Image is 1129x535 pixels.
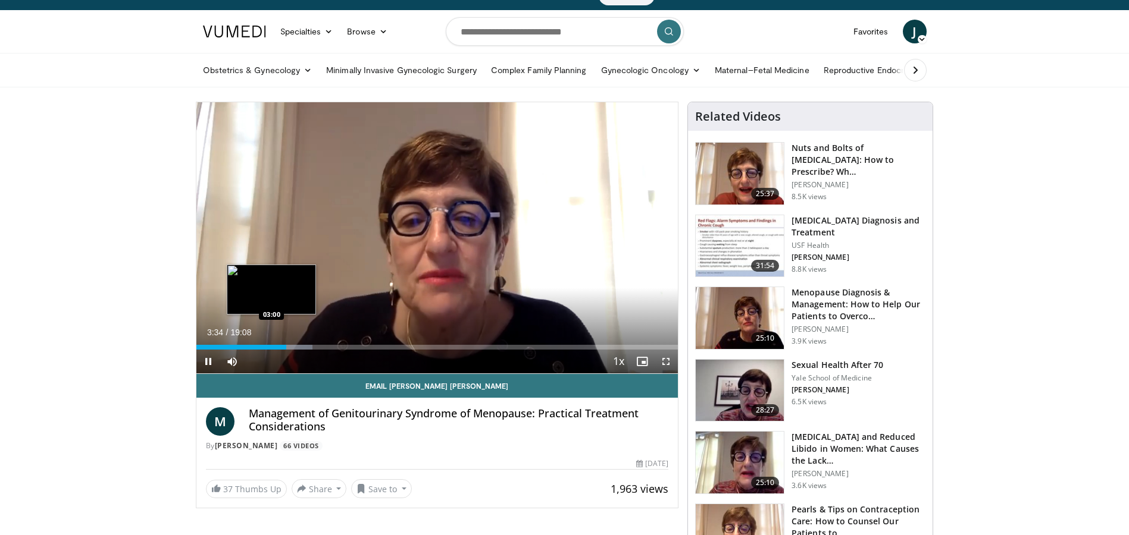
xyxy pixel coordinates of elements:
a: Complex Family Planning [484,58,594,82]
p: 6.5K views [792,397,827,407]
div: By [206,440,669,451]
span: 25:10 [751,332,780,344]
a: Specialties [273,20,340,43]
input: Search topics, interventions [446,17,684,46]
img: 6cdb0eba-0e9e-4c10-9ba0-c0f3a8e0fa04.150x105_q85_crop-smart_upscale.jpg [696,432,784,493]
img: cb5405ec-6982-4b29-8b72-c8ebfd494d45.150x105_q85_crop-smart_upscale.jpg [696,143,784,204]
a: M [206,407,234,436]
button: Enable picture-in-picture mode [630,350,654,373]
p: Yale School of Medicine [792,373,883,383]
a: Obstetrics & Gynecology [196,58,320,82]
span: / [226,328,229,337]
button: Share [292,479,347,498]
img: image.jpeg [227,265,316,314]
div: [DATE] [636,458,668,469]
span: 19:08 [230,328,251,337]
span: 37 [223,483,233,495]
a: 25:10 Menopause Diagnosis & Management: How to Help Our Patients to Overco… [PERSON_NAME] 3.9K views [695,287,925,350]
span: 31:54 [751,260,780,272]
img: VuMedi Logo [203,26,266,37]
p: [PERSON_NAME] [792,253,925,262]
p: [PERSON_NAME] [792,469,925,479]
a: Email [PERSON_NAME] [PERSON_NAME] [196,374,678,398]
button: Mute [220,350,244,373]
a: Minimally Invasive Gynecologic Surgery [319,58,484,82]
h4: Management of Genitourinary Syndrome of Menopause: Practical Treatment Considerations [249,407,669,433]
a: 66 Videos [280,441,323,451]
span: 28:27 [751,404,780,416]
a: Gynecologic Oncology [594,58,708,82]
div: Progress Bar [196,345,678,350]
button: Pause [196,350,220,373]
a: Favorites [846,20,896,43]
button: Save to [351,479,412,498]
span: 25:37 [751,188,780,200]
button: Playback Rate [606,350,630,373]
h3: Menopause Diagnosis & Management: How to Help Our Patients to Overco… [792,287,925,322]
p: 8.5K views [792,192,827,202]
img: 912d4c0c-18df-4adc-aa60-24f51820003e.150x105_q85_crop-smart_upscale.jpg [696,215,784,277]
img: 32beb160-6082-4e29-808b-12f68559cac1.150x105_q85_crop-smart_upscale.jpg [696,360,784,421]
span: 25:10 [751,477,780,489]
p: [PERSON_NAME] [792,180,925,190]
h3: [MEDICAL_DATA] Diagnosis and Treatment [792,215,925,238]
a: Reproductive Endocrinology & [MEDICAL_DATA] [817,58,1016,82]
h3: Nuts and Bolts of [MEDICAL_DATA]: How to Prescribe? Wh… [792,142,925,178]
a: [PERSON_NAME] [215,440,278,451]
a: J [903,20,927,43]
a: 25:10 [MEDICAL_DATA] and Reduced Libido in Women: What Causes the Lack… [PERSON_NAME] 3.6K views [695,431,925,494]
a: Maternal–Fetal Medicine [708,58,817,82]
a: Browse [340,20,395,43]
a: 28:27 Sexual Health After 70 Yale School of Medicine [PERSON_NAME] 6.5K views [695,359,925,422]
button: Fullscreen [654,350,678,373]
p: 3.6K views [792,481,827,490]
p: 3.9K views [792,336,827,346]
h3: Sexual Health After 70 [792,359,883,371]
span: 1,963 views [611,481,668,496]
a: 25:37 Nuts and Bolts of [MEDICAL_DATA]: How to Prescribe? Wh… [PERSON_NAME] 8.5K views [695,142,925,205]
h4: Related Videos [695,109,781,124]
img: 856a70d0-3f94-4849-adb1-9c58a0e34922.150x105_q85_crop-smart_upscale.jpg [696,287,784,349]
p: [PERSON_NAME] [792,385,883,395]
p: USF Health [792,241,925,250]
h3: [MEDICAL_DATA] and Reduced Libido in Women: What Causes the Lack… [792,431,925,467]
span: 3:34 [207,328,223,337]
video-js: Video Player [196,102,678,374]
p: 8.8K views [792,265,827,274]
a: 37 Thumbs Up [206,480,287,498]
a: 31:54 [MEDICAL_DATA] Diagnosis and Treatment USF Health [PERSON_NAME] 8.8K views [695,215,925,278]
p: [PERSON_NAME] [792,325,925,334]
